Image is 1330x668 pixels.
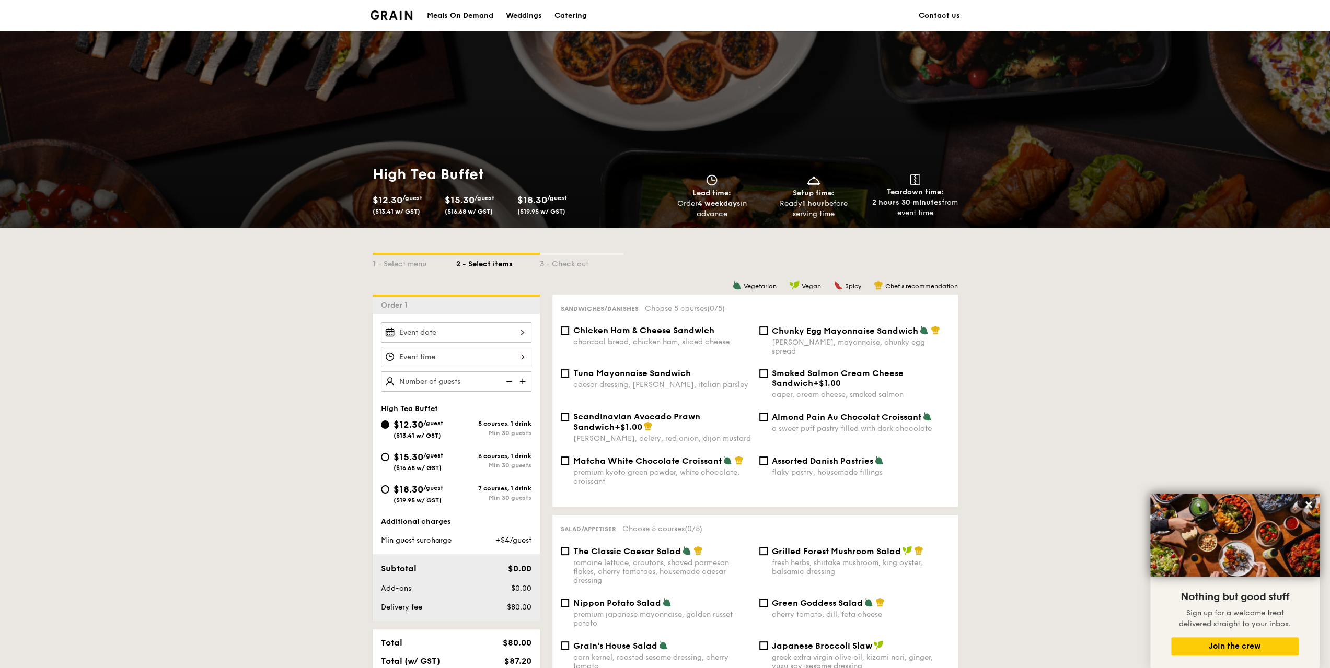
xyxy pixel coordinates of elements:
div: 5 courses, 1 drink [456,420,531,427]
img: icon-chef-hat.a58ddaea.svg [874,280,883,290]
div: fresh herbs, shiitake mushroom, king oyster, balsamic dressing [772,558,950,576]
span: ($19.95 w/ GST) [517,208,565,215]
div: 6 courses, 1 drink [456,452,531,460]
span: $18.30 [394,484,423,495]
span: $80.00 [502,638,531,648]
img: icon-clock.2db775ea.svg [704,174,720,186]
span: ($16.68 w/ GST) [394,464,442,472]
button: Join the crew [1171,637,1299,655]
span: Choose 5 courses [645,304,725,313]
div: Min 30 guests [456,494,531,501]
input: Chicken Ham & Cheese Sandwichcharcoal bread, chicken ham, sliced cheese [561,326,569,335]
span: $12.30 [394,419,423,430]
span: Matcha White Chocolate Croissant [573,456,722,466]
input: Chunky Egg Mayonnaise Sandwich[PERSON_NAME], mayonnaise, chunky egg spread [759,326,768,335]
span: Spicy [845,283,861,290]
span: $18.30 [517,194,547,206]
img: icon-spicy.37a8142b.svg [834,280,843,290]
span: The Classic Caesar Salad [573,546,681,556]
span: +$4/guest [495,536,531,545]
span: ($19.95 w/ GST) [394,497,442,504]
span: Total [381,638,402,648]
span: Grain's House Salad [573,641,657,651]
div: Additional charges [381,517,531,527]
img: Grain [371,10,413,20]
span: +$1.00 [615,422,642,432]
span: Salad/Appetiser [561,525,616,533]
input: $18.30/guest($19.95 w/ GST)7 courses, 1 drinkMin 30 guests [381,485,389,494]
img: icon-add.58712e84.svg [516,371,531,391]
div: [PERSON_NAME], mayonnaise, chunky egg spread [772,338,950,356]
div: a sweet puff pastry filled with dark chocolate [772,424,950,433]
span: Scandinavian Avocado Prawn Sandwich [573,412,700,432]
input: Grain's House Saladcorn kernel, roasted sesame dressing, cherry tomato [561,641,569,650]
span: Chicken Ham & Cheese Sandwich [573,325,714,335]
img: DSC07876-Edit02-Large.jpeg [1150,494,1320,577]
input: Green Goddess Saladcherry tomato, dill, feta cheese [759,599,768,607]
input: The Classic Caesar Saladromaine lettuce, croutons, shaved parmesan flakes, cherry tomatoes, house... [561,547,569,555]
div: 7 courses, 1 drink [456,485,531,492]
input: $15.30/guest($16.68 w/ GST)6 courses, 1 drinkMin 30 guests [381,453,389,461]
span: $12.30 [373,194,402,206]
a: Logotype [371,10,413,20]
span: Grilled Forest Mushroom Salad [772,546,901,556]
span: +$1.00 [813,378,841,388]
div: cherry tomato, dill, feta cheese [772,610,950,619]
div: 2 - Select items [456,255,540,269]
img: icon-vegan.f8ff3823.svg [873,640,884,650]
input: $12.30/guest($13.41 w/ GST)5 courses, 1 drinkMin 30 guests [381,420,389,429]
div: romaine lettuce, croutons, shaved parmesan flakes, cherry tomatoes, housemade caesar dressing [573,558,751,585]
div: flaky pastry, housemade fillings [772,468,950,477]
input: Nippon Potato Saladpremium japanese mayonnaise, golden russet potato [561,599,569,607]
span: Sign up for a welcome treat delivered straight to your inbox. [1179,608,1291,628]
img: icon-reduce.1d2dbef1.svg [500,371,516,391]
input: Almond Pain Au Chocolat Croissanta sweet puff pastry filled with dark chocolate [759,413,768,421]
img: icon-chef-hat.a58ddaea.svg [643,421,653,431]
span: Japanese Broccoli Slaw [772,641,872,651]
img: icon-vegetarian.fe4039eb.svg [662,597,672,607]
div: caper, cream cheese, smoked salmon [772,390,950,399]
span: Choose 5 courses [622,524,702,533]
div: charcoal bread, chicken ham, sliced cheese [573,337,751,346]
span: Delivery fee [381,603,422,612]
span: $0.00 [507,564,531,573]
strong: 4 weekdays [697,199,740,208]
span: (0/5) [685,524,702,533]
input: Event date [381,322,531,343]
input: Japanese Broccoli Slawgreek extra virgin olive oil, kizami nori, ginger, yuzu soy-sesame dressing [759,641,768,650]
span: Teardown time: [887,187,944,196]
span: Lead time: [692,189,731,197]
span: $87.20 [504,656,531,666]
img: icon-chef-hat.a58ddaea.svg [914,546,923,555]
input: Event time [381,347,531,367]
span: Nippon Potato Salad [573,598,661,608]
h1: High Tea Buffet [373,165,661,184]
img: icon-vegan.f8ff3823.svg [902,546,912,555]
div: 1 - Select menu [373,255,456,269]
input: Matcha White Chocolate Croissantpremium kyoto green powder, white chocolate, croissant [561,456,569,465]
div: Ready before serving time [767,198,860,219]
span: Assorted Danish Pastries [772,456,873,466]
input: Tuna Mayonnaise Sandwichcaesar dressing, [PERSON_NAME], italian parsley [561,369,569,378]
span: Vegetarian [744,283,777,290]
span: ($16.68 w/ GST) [445,208,493,215]
span: Add-ons [381,584,411,593]
strong: 2 hours 30 minutes [872,198,942,207]
span: /guest [547,194,567,202]
div: premium japanese mayonnaise, golden russet potato [573,610,751,628]
div: from event time [869,197,962,218]
div: 3 - Check out [540,255,623,269]
button: Close [1300,496,1317,513]
span: Green Goddess Salad [772,598,863,608]
span: Sandwiches/Danishes [561,305,639,312]
span: Setup time: [793,189,835,197]
img: icon-vegetarian.fe4039eb.svg [874,455,884,465]
span: /guest [423,484,443,491]
span: Tuna Mayonnaise Sandwich [573,368,691,378]
span: $0.00 [511,584,531,593]
span: $80.00 [506,603,531,612]
img: icon-vegetarian.fe4039eb.svg [682,546,691,555]
img: icon-vegetarian.fe4039eb.svg [723,455,732,465]
span: $15.30 [445,194,475,206]
span: ($13.41 w/ GST) [373,208,420,215]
